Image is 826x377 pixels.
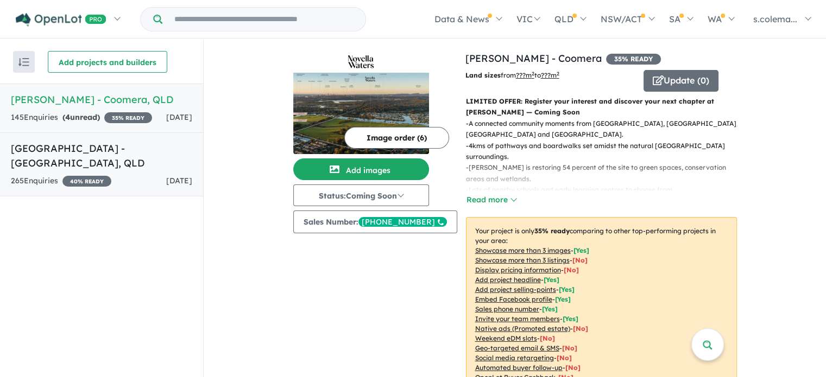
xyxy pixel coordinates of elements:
span: 35 % READY [606,54,661,65]
span: [No] [540,334,555,342]
span: [DATE] [166,176,192,186]
button: Image order (6) [344,127,449,149]
u: Add project headline [475,276,541,284]
u: Social media retargeting [475,354,554,362]
strong: ( unread) [62,112,100,122]
span: [ Yes ] [573,246,589,254]
p: - Lots of nearby schools and early learning centres to choose from. [466,184,746,195]
b: 35 % ready [534,227,570,235]
p: from [465,70,635,81]
u: Embed Facebook profile [475,295,552,303]
b: Land sizes [465,71,501,79]
span: [ No ] [572,256,588,264]
button: Add images [293,158,429,180]
span: [No] [573,324,588,333]
p: - [PERSON_NAME] is restoring 54 percent of the site to green spaces, conservation areas and wetla... [466,162,746,184]
span: [No] [557,354,572,362]
u: Add project selling-points [475,285,556,293]
span: [ Yes ] [559,285,575,293]
u: ??? m [516,71,534,79]
a: [PERSON_NAME] - Coomera [465,52,602,65]
h5: [GEOGRAPHIC_DATA] - [GEOGRAPHIC_DATA] , QLD [11,141,192,170]
button: Status:Coming Soon [293,184,429,206]
u: Sales phone number [475,305,539,313]
span: 35 % READY [104,112,152,123]
div: 265 Enquir ies [11,175,111,188]
p: - A connected community moments from [GEOGRAPHIC_DATA], [GEOGRAPHIC_DATA], [GEOGRAPHIC_DATA] and ... [466,118,746,140]
button: Read more [466,194,517,206]
u: Display pricing information [475,266,561,274]
h5: [PERSON_NAME] - Coomera , QLD [11,92,192,107]
span: to [534,71,559,79]
img: sort.svg [18,58,29,66]
span: [No] [565,363,581,372]
u: Showcase more than 3 listings [475,256,570,264]
button: Sales Number:[PHONE_NUMBER] [293,210,457,233]
u: Showcase more than 3 images [475,246,571,254]
span: 4 [65,112,70,122]
img: Novella Waters - Coomera [293,73,429,154]
p: - 4kms of pathways and boardwalks set amidst the natural [GEOGRAPHIC_DATA] surroundings. [466,140,746,163]
span: [DATE] [166,112,192,122]
span: [No] [562,344,577,352]
button: Add projects and builders [48,51,167,73]
a: Novella Waters - Coomera LogoNovella Waters - Coomera [293,51,429,154]
u: ???m [541,71,559,79]
span: 40 % READY [62,176,111,187]
span: [ Yes ] [542,305,558,313]
span: s.colema... [753,14,797,24]
input: Try estate name, suburb, builder or developer [165,8,363,31]
u: Invite your team members [475,315,560,323]
u: Weekend eDM slots [475,334,537,342]
u: Geo-targeted email & SMS [475,344,559,352]
u: Native ads (Promoted estate) [475,324,570,333]
u: Automated buyer follow-up [475,363,563,372]
img: Novella Waters - Coomera Logo [298,55,425,68]
p: LIMITED OFFER: Register your interest and discover your next chapter at [PERSON_NAME] — Coming Soon [466,96,737,118]
div: 145 Enquir ies [11,111,152,124]
sup: 2 [557,71,559,76]
button: Update (0) [644,70,718,92]
span: [ No ] [564,266,579,274]
div: [PHONE_NUMBER] [358,217,447,227]
span: [ Yes ] [544,276,559,284]
span: [ Yes ] [563,315,578,323]
img: Openlot PRO Logo White [16,13,106,27]
span: [ Yes ] [555,295,571,303]
sup: 2 [532,71,534,76]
